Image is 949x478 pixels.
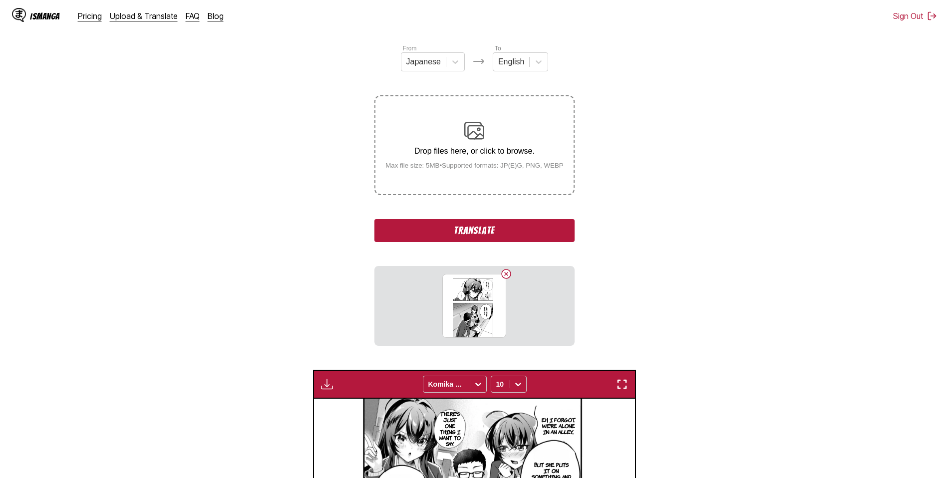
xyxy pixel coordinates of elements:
button: Sign Out [893,11,937,21]
img: IsManga Logo [12,8,26,22]
p: Drop files here, or click to browse. [377,147,572,156]
a: Upload & Translate [110,11,178,21]
a: IsManga LogoIsManga [12,8,78,24]
button: Translate [374,219,574,242]
p: There's just one thing I want to say. [436,409,464,449]
img: Enter fullscreen [616,378,628,390]
p: Eh, I forgot. We're alone in an alley... [539,415,579,437]
small: Max file size: 5MB • Supported formats: JP(E)G, PNG, WEBP [377,162,572,169]
a: FAQ [186,11,200,21]
img: Download translated images [321,378,333,390]
label: From [403,45,417,52]
a: Blog [208,11,224,21]
img: Sign out [927,11,937,21]
label: To [495,45,501,52]
div: IsManga [30,11,60,21]
a: Pricing [78,11,102,21]
img: Languages icon [473,55,485,67]
button: Delete image [500,268,512,280]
